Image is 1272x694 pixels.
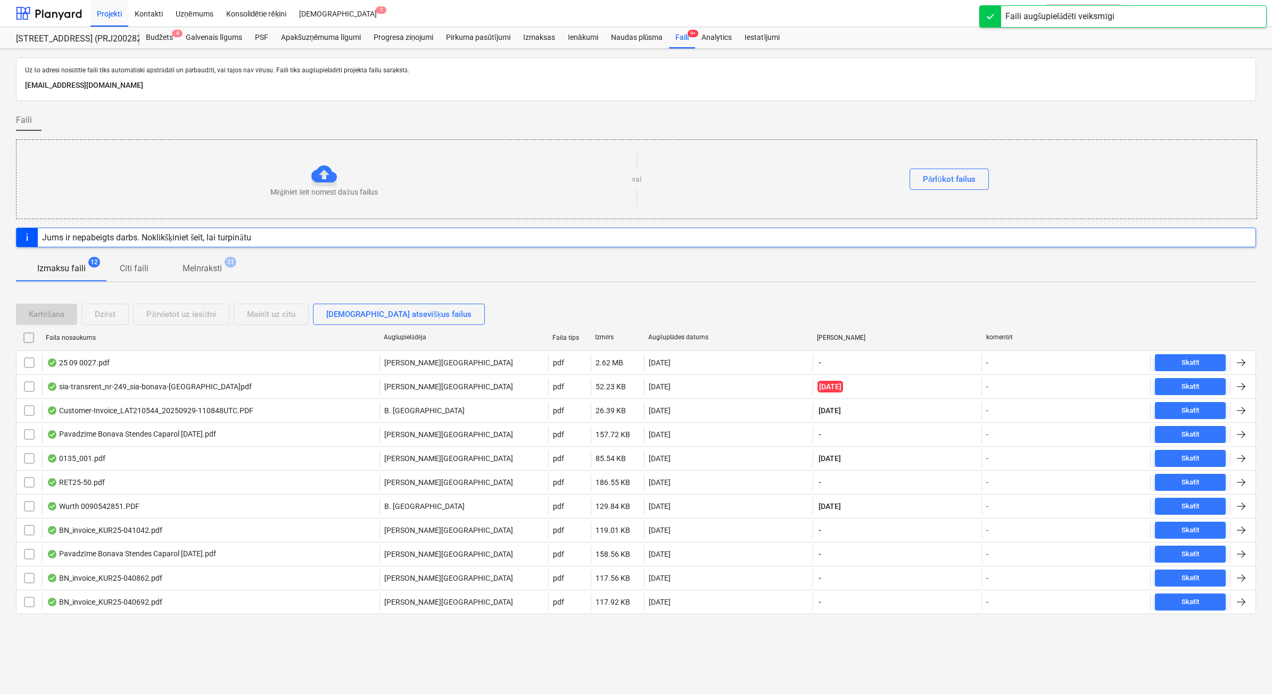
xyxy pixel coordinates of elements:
a: Analytics [695,27,738,48]
div: [DATE] [649,526,671,534]
p: Citi faili [120,262,148,275]
div: [DATE] [649,358,671,367]
div: 26.39 KB [596,406,626,415]
div: Skatīt [1182,596,1200,608]
div: [DATE] [649,430,671,439]
span: Faili [16,114,32,127]
a: Ienākumi [561,27,605,48]
div: pdf [553,454,564,463]
div: [DATE] [649,478,671,487]
p: vai [632,174,642,185]
p: B. [GEOGRAPHIC_DATA] [384,501,465,512]
div: Mēģiniet šeit nomest dažus failusvaiPārlūkot failus [16,139,1257,219]
div: [DATE] [649,598,671,606]
span: 12 [88,257,100,267]
div: - [986,406,988,415]
p: [EMAIL_ADDRESS][DOMAIN_NAME] [25,79,1247,92]
div: Chat Widget [1219,643,1272,694]
div: Skatīt [1182,453,1200,465]
div: - [986,478,988,487]
div: Skatīt [1182,429,1200,441]
div: 117.56 KB [596,574,630,582]
div: [DATE] [649,574,671,582]
button: Skatīt [1155,450,1226,467]
span: 9+ [688,30,698,37]
p: [PERSON_NAME][GEOGRAPHIC_DATA] [384,357,513,368]
div: 119.01 KB [596,526,630,534]
a: Progresa ziņojumi [367,27,440,48]
div: Faila tips [552,334,587,341]
div: pdf [553,478,564,487]
div: Skatīt [1182,524,1200,537]
div: - [986,454,988,463]
span: [DATE] [817,501,842,512]
button: Skatīt [1155,474,1226,491]
div: OCR pabeigts [47,550,57,558]
button: Skatīt [1155,546,1226,563]
button: Skatīt [1155,378,1226,395]
div: pdf [553,358,564,367]
div: Skatīt [1182,500,1200,513]
div: pdf [553,550,564,558]
span: 31 [225,257,236,267]
a: Naudas plūsma [605,27,670,48]
p: Uz šo adresi nosūtītie faili tiks automātiski apstrādāti un pārbaudīti, vai tajos nav vīrusu. Fai... [25,66,1247,75]
a: Iestatījumi [738,27,786,48]
p: Melnraksti [183,262,222,275]
div: RET25-50.pdf [47,478,105,487]
div: Skatīt [1182,405,1200,417]
div: [DATE] [649,454,671,463]
p: [PERSON_NAME][GEOGRAPHIC_DATA] [384,381,513,392]
div: 52.23 KB [596,382,626,391]
div: [DATE] [649,382,671,391]
span: - [817,477,822,488]
div: - [986,430,988,439]
div: Faili [669,27,695,48]
span: [DATE] [817,405,842,416]
p: [PERSON_NAME][GEOGRAPHIC_DATA] [384,525,513,536]
div: Augšupielādēja [384,333,544,341]
div: 157.72 KB [596,430,630,439]
button: Skatīt [1155,522,1226,539]
a: PSF [249,27,275,48]
div: BN_invoice_KUR25-040862.pdf [47,574,162,582]
div: OCR pabeigts [47,382,57,391]
button: Skatīt [1155,570,1226,587]
div: [STREET_ADDRESS] (PRJ2002826) 2601978 [16,34,127,45]
div: Pavadzīme Bonava Stendes Caparol [DATE].pdf [47,549,216,558]
span: - [817,597,822,607]
a: Galvenais līgums [179,27,249,48]
div: - [986,574,988,582]
p: [PERSON_NAME][GEOGRAPHIC_DATA] [384,597,513,607]
div: Faila nosaukums [46,334,375,341]
div: Wurth 0090542851.PDF [47,502,139,511]
div: Skatīt [1182,357,1200,369]
div: [DATE] [649,550,671,558]
div: komentēt [986,333,1146,341]
div: Pārlūkot failus [923,172,976,186]
div: - [986,382,988,391]
div: Pavadzīme Bonava Stendes Caparol [DATE].pdf [47,430,216,439]
div: - [986,358,988,367]
div: OCR pabeigts [47,574,57,582]
div: [DATE] [649,406,671,415]
div: 85.54 KB [596,454,626,463]
span: - [817,525,822,536]
div: Pirkuma pasūtījumi [440,27,517,48]
div: OCR pabeigts [47,502,57,511]
a: Izmaksas [517,27,561,48]
div: pdf [553,382,564,391]
p: Mēģiniet šeit nomest dažus failus [270,187,378,197]
div: 0135_001.pdf [47,454,105,463]
div: 158.56 KB [596,550,630,558]
div: OCR pabeigts [47,430,57,439]
div: [PERSON_NAME] [817,334,977,341]
div: OCR pabeigts [47,526,57,534]
a: Budžets4 [139,27,179,48]
div: - [986,598,988,606]
button: Skatīt [1155,426,1226,443]
div: - [986,550,988,558]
